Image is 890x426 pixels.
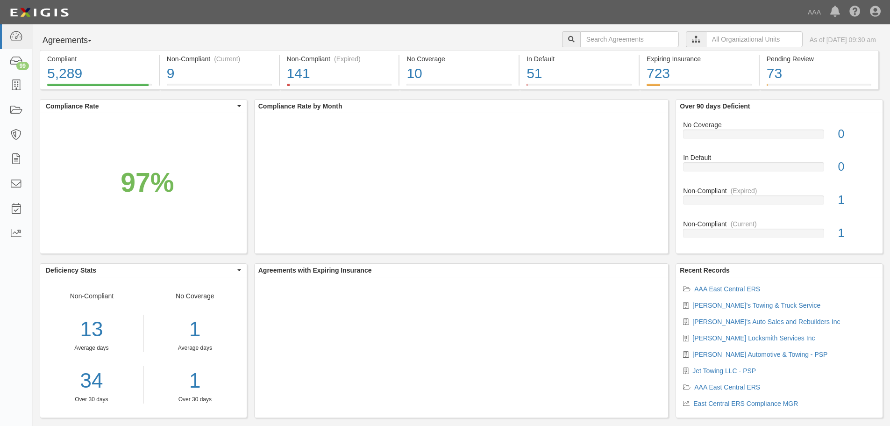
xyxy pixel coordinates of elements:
div: 99 [16,62,29,70]
div: 51 [527,64,632,84]
a: Expiring Insurance723 [640,84,759,91]
div: No Coverage [676,120,883,130]
div: 73 [767,64,871,84]
div: Over 30 days [40,396,143,404]
a: 1 [150,366,240,396]
b: Compliance Rate by Month [258,102,342,110]
div: Average days [150,344,240,352]
div: 9 [167,64,272,84]
a: In Default51 [520,84,639,91]
div: Pending Review [767,54,871,64]
div: 1 [831,225,883,242]
div: Expiring Insurance [647,54,752,64]
div: Non-Compliant (Current) [167,54,272,64]
div: Non-Compliant [676,219,883,229]
b: Over 90 days Deficient [680,102,750,110]
div: Non-Compliant [676,186,883,195]
a: Non-Compliant(Expired)1 [683,186,876,219]
div: (Current) [214,54,240,64]
button: Deficiency Stats [40,264,247,277]
i: Help Center - Complianz [849,7,861,18]
a: Non-Compliant(Current)9 [160,84,279,91]
a: In Default0 [683,153,876,186]
div: 1 [831,192,883,209]
input: Search Agreements [580,31,679,47]
button: Compliance Rate [40,100,247,113]
div: 141 [287,64,392,84]
span: Deficiency Stats [46,266,235,275]
a: 34 [40,366,143,396]
a: No Coverage0 [683,120,876,153]
div: 10 [406,64,512,84]
div: (Expired) [334,54,361,64]
a: Jet Towing LLC - PSP [692,367,756,375]
div: In Default [676,153,883,162]
a: AAA East Central ERS [694,383,760,391]
a: Non-Compliant(Expired)141 [280,84,399,91]
a: Compliant5,289 [40,84,159,91]
a: AAA [803,3,826,22]
a: No Coverage10 [399,84,519,91]
a: [PERSON_NAME]'s Towing & Truck Service [692,302,820,309]
button: Agreements [40,31,110,50]
b: Agreements with Expiring Insurance [258,267,372,274]
div: (Current) [731,219,757,229]
div: Average days [40,344,143,352]
div: 723 [647,64,752,84]
div: Over 30 days [150,396,240,404]
div: Compliant [47,54,152,64]
div: In Default [527,54,632,64]
div: No Coverage [143,291,247,404]
a: East Central ERS Compliance MGR [693,400,798,407]
div: 13 [40,315,143,344]
a: [PERSON_NAME]'s Auto Sales and Rebuilders Inc [692,318,840,325]
div: Non-Compliant (Expired) [287,54,392,64]
a: AAA East Central ERS [694,285,760,293]
div: 97% [121,164,174,202]
div: (Expired) [731,186,757,195]
b: Recent Records [680,267,730,274]
a: [PERSON_NAME] Locksmith Services Inc [692,334,815,342]
a: Pending Review73 [760,84,879,91]
span: Compliance Rate [46,101,235,111]
img: logo-5460c22ac91f19d4615b14bd174203de0afe785f0fc80cf4dbbc73dc1793850b.png [7,4,71,21]
div: Non-Compliant [40,291,143,404]
div: 0 [831,159,883,175]
div: 0 [831,126,883,143]
div: As of [DATE] 09:30 am [810,35,876,44]
div: 1 [150,315,240,344]
a: Non-Compliant(Current)1 [683,219,876,245]
input: All Organizational Units [706,31,803,47]
div: No Coverage [406,54,512,64]
a: [PERSON_NAME] Automotive & Towing - PSP [692,351,827,358]
div: 5,289 [47,64,152,84]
